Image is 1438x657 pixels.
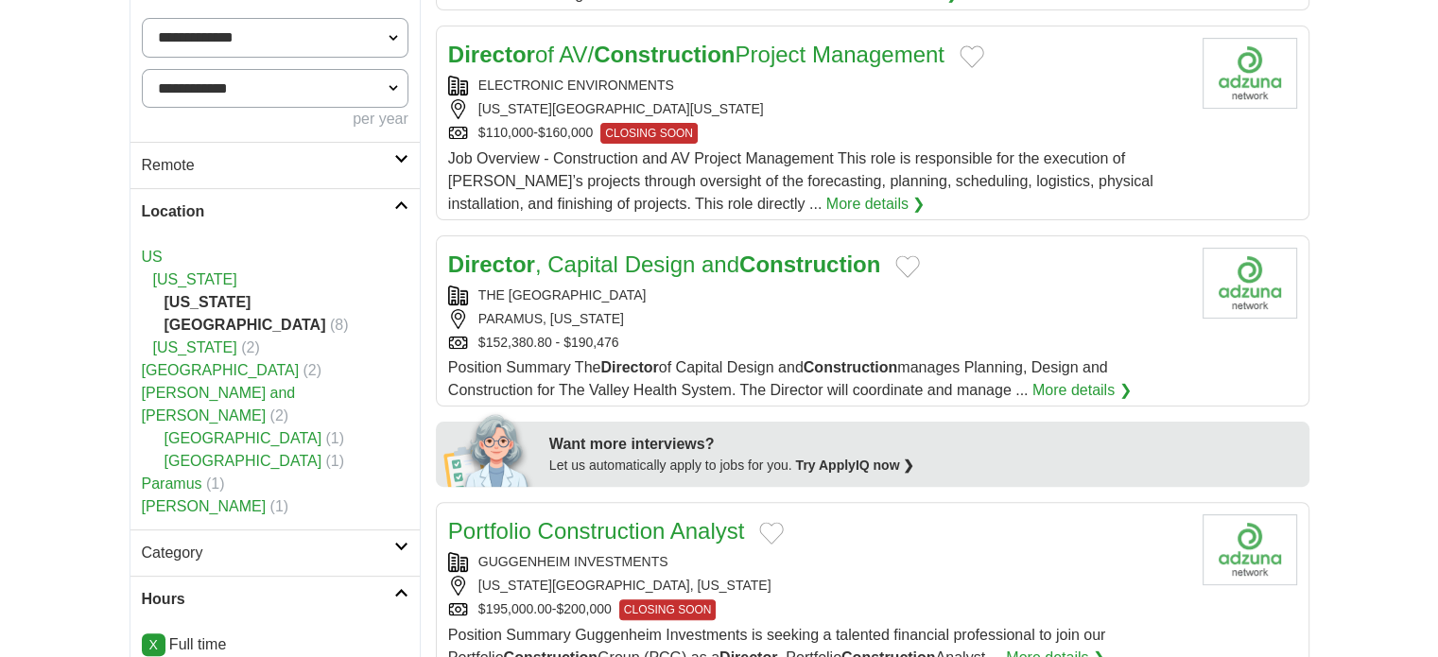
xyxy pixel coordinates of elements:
[796,458,915,473] a: Try ApplyIQ now ❯
[270,407,289,424] span: (2)
[1032,379,1132,402] a: More details ❯
[448,518,745,544] a: Portfolio Construction Analyst
[326,430,345,446] span: (1)
[804,359,898,375] strong: Construction
[448,99,1187,119] div: [US_STATE][GEOGRAPHIC_DATA][US_STATE]
[600,123,698,144] span: CLOSING SOON
[206,475,225,492] span: (1)
[448,42,944,67] a: Directorof AV/ConstructionProject Management
[600,359,658,375] strong: Director
[142,588,394,611] h2: Hours
[448,333,1187,353] div: $152,380.80 - $190,476
[130,576,420,622] a: Hours
[142,633,408,656] li: Full time
[448,552,1187,572] div: GUGGENHEIM INVESTMENTS
[330,317,349,333] span: (8)
[448,599,1187,620] div: $195,000.00-$200,000
[142,362,300,378] a: [GEOGRAPHIC_DATA]
[142,542,394,564] h2: Category
[960,45,984,68] button: Add to favorite jobs
[142,385,296,424] a: [PERSON_NAME] and [PERSON_NAME]
[594,42,735,67] strong: Construction
[895,255,920,278] button: Add to favorite jobs
[739,251,880,277] strong: Construction
[142,498,267,514] a: [PERSON_NAME]
[153,271,237,287] a: [US_STATE]
[241,339,260,355] span: (2)
[1203,38,1297,109] img: Company logo
[303,362,322,378] span: (2)
[448,309,1187,329] div: PARAMUS, [US_STATE]
[448,150,1153,212] span: Job Overview - Construction and AV Project Management This role is responsible for the execution ...
[142,475,202,492] a: Paramus
[448,285,1187,305] div: THE [GEOGRAPHIC_DATA]
[326,453,345,469] span: (1)
[448,42,535,67] strong: Director
[759,522,784,545] button: Add to favorite jobs
[142,633,165,656] a: X
[270,498,289,514] span: (1)
[448,123,1187,144] div: $110,000-$160,000
[142,249,163,265] a: US
[130,188,420,234] a: Location
[142,108,408,130] div: per year
[1203,514,1297,585] img: Company logo
[448,359,1108,398] span: Position Summary The of Capital Design and manages Planning, Design and Construction for The Vall...
[619,599,717,620] span: CLOSING SOON
[165,453,322,469] a: [GEOGRAPHIC_DATA]
[142,200,394,223] h2: Location
[142,154,394,177] h2: Remote
[448,251,881,277] a: Director, Capital Design andConstruction
[165,430,322,446] a: [GEOGRAPHIC_DATA]
[153,339,237,355] a: [US_STATE]
[448,251,535,277] strong: Director
[448,576,1187,596] div: [US_STATE][GEOGRAPHIC_DATA], [US_STATE]
[1203,248,1297,319] img: Company logo
[549,433,1298,456] div: Want more interviews?
[130,529,420,576] a: Category
[549,456,1298,475] div: Let us automatically apply to jobs for you.
[826,193,926,216] a: More details ❯
[130,142,420,188] a: Remote
[165,294,326,333] strong: [US_STATE][GEOGRAPHIC_DATA]
[443,411,535,487] img: apply-iq-scientist.png
[448,76,1187,95] div: ELECTRONIC ENVIRONMENTS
